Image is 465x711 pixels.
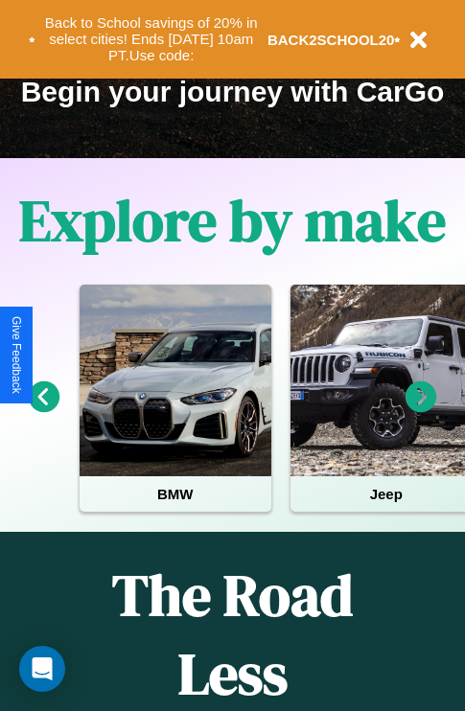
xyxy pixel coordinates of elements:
div: Open Intercom Messenger [19,646,65,692]
h1: Explore by make [19,181,446,260]
div: Give Feedback [10,316,23,394]
h4: BMW [80,476,271,512]
b: BACK2SCHOOL20 [267,32,395,48]
button: Back to School savings of 20% in select cities! Ends [DATE] 10am PT.Use code: [35,10,267,69]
